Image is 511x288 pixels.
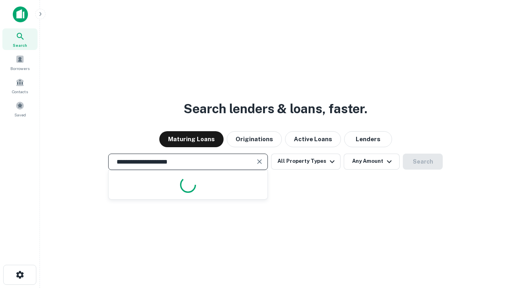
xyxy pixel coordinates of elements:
[184,99,367,118] h3: Search lenders & loans, faster.
[344,131,392,147] button: Lenders
[471,224,511,262] iframe: Chat Widget
[2,52,38,73] a: Borrowers
[344,154,400,170] button: Any Amount
[227,131,282,147] button: Originations
[2,98,38,120] a: Saved
[159,131,224,147] button: Maturing Loans
[14,112,26,118] span: Saved
[12,88,28,95] span: Contacts
[254,156,265,167] button: Clear
[2,28,38,50] a: Search
[2,75,38,96] a: Contacts
[285,131,341,147] button: Active Loans
[13,6,28,22] img: capitalize-icon.png
[10,65,30,72] span: Borrowers
[271,154,341,170] button: All Property Types
[13,42,27,48] span: Search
